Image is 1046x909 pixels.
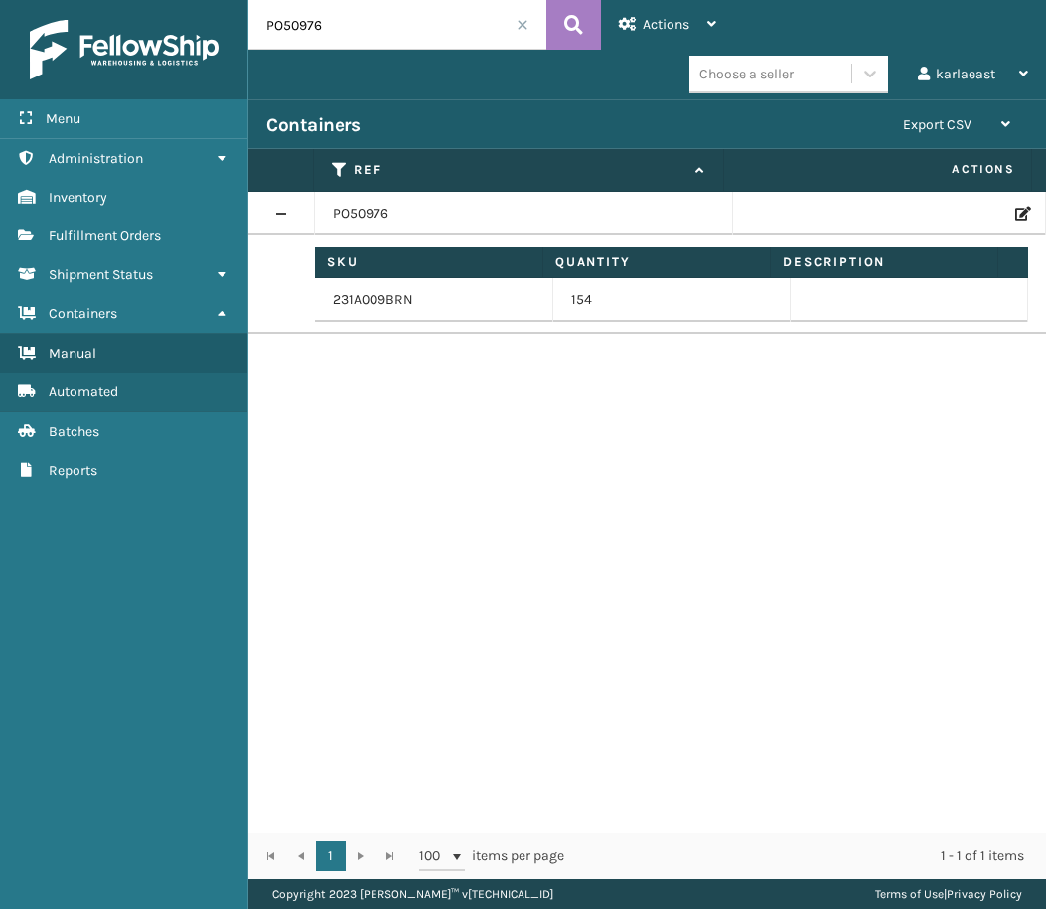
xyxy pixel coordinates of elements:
label: Ref [354,161,685,179]
span: Inventory [49,189,107,206]
div: 1 - 1 of 1 items [592,846,1024,866]
div: | [875,879,1022,909]
img: logo [30,20,219,79]
span: Batches [49,423,99,440]
span: Menu [46,110,80,127]
i: Edit [1015,207,1027,221]
div: karlaeast [918,50,1028,99]
span: Shipment Status [49,266,153,283]
label: Quantity [555,253,758,271]
span: Reports [49,462,97,479]
td: 231A009BRN [315,278,552,322]
span: Containers [49,305,117,322]
span: Manual [49,345,96,362]
a: 1 [316,841,346,871]
h3: Containers [266,113,360,137]
td: 154 [553,278,791,322]
a: Privacy Policy [947,887,1022,901]
div: Choose a seller [699,64,794,84]
label: Description [783,253,985,271]
span: Actions [730,153,1027,186]
span: Administration [49,150,143,167]
span: Export CSV [903,116,971,133]
span: items per page [419,841,564,871]
label: Sku [327,253,529,271]
a: PO50976 [333,204,388,224]
span: Automated [49,383,118,400]
span: Actions [643,16,689,33]
span: Fulfillment Orders [49,227,161,244]
a: Terms of Use [875,887,944,901]
p: Copyright 2023 [PERSON_NAME]™ v [TECHNICAL_ID] [272,879,553,909]
span: 100 [419,846,449,866]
